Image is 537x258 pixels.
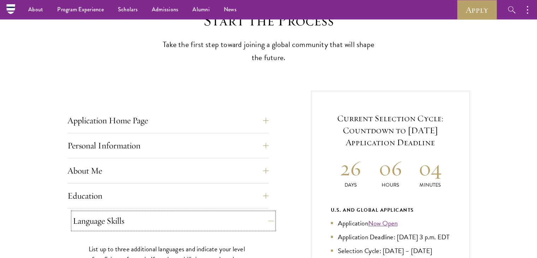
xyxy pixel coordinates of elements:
[370,181,410,189] p: Hours
[67,112,269,129] button: Application Home Page
[331,112,450,148] h5: Current Selection Cycle: Countdown to [DATE] Application Deadline
[73,212,274,229] button: Language Skills
[331,181,371,189] p: Days
[67,162,269,179] button: About Me
[331,246,450,256] li: Selection Cycle: [DATE] – [DATE]
[159,38,378,64] p: Take the first step toward joining a global community that will shape the future.
[410,155,450,181] h2: 04
[331,232,450,242] li: Application Deadline: [DATE] 3 p.m. EDT
[67,137,269,154] button: Personal Information
[368,218,398,228] a: Now Open
[370,155,410,181] h2: 06
[159,11,378,30] h2: Start the Process
[410,181,450,189] p: Minutes
[67,187,269,204] button: Education
[331,218,450,228] li: Application
[331,155,371,181] h2: 26
[331,206,450,215] div: U.S. and Global Applicants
